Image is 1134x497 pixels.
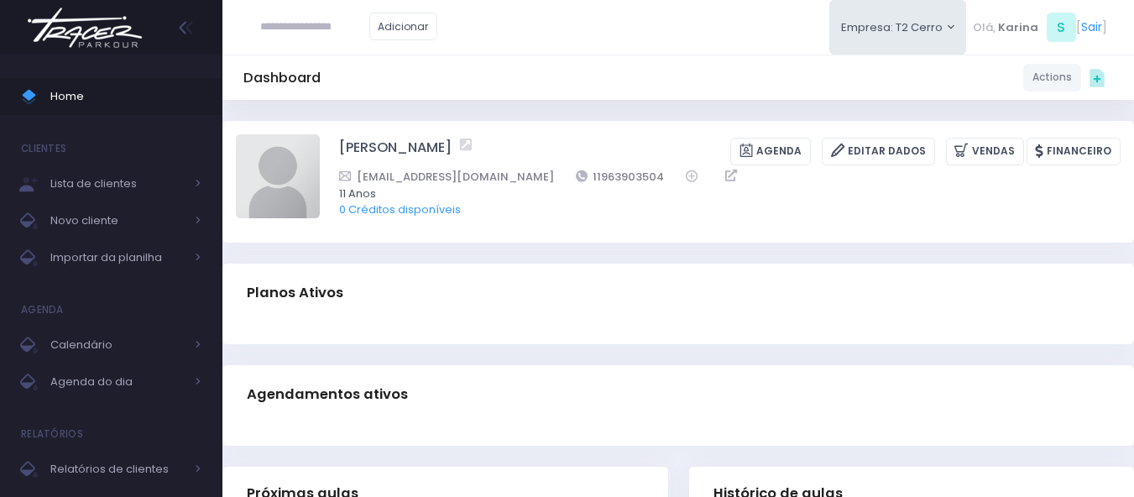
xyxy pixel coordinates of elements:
span: Relatórios de clientes [50,458,185,480]
h4: Clientes [21,132,66,165]
span: Karina [998,19,1038,36]
a: Agenda [730,138,811,165]
a: [PERSON_NAME] [339,138,452,165]
h5: Dashboard [243,70,321,86]
a: Vendas [946,138,1024,165]
a: 0 Créditos disponíveis [339,201,461,217]
a: Actions [1023,64,1081,92]
a: Adicionar [369,13,438,40]
span: Agenda do dia [50,371,185,393]
h3: Planos Ativos [247,269,343,317]
span: Home [50,86,201,107]
h3: Agendamentos ativos [247,370,408,418]
span: Calendário [50,334,185,356]
span: Lista de clientes [50,173,185,195]
div: [ ] [966,8,1113,46]
span: 11 Anos [339,186,1099,202]
h4: Agenda [21,293,64,327]
a: [EMAIL_ADDRESS][DOMAIN_NAME] [339,168,554,186]
img: Luisa Monteiro Ramenzoni avatar [236,134,320,218]
span: S [1047,13,1076,42]
span: Novo cliente [50,210,185,232]
a: Editar Dados [822,138,935,165]
span: Importar da planilha [50,247,185,269]
span: Olá, [973,19,996,36]
a: Financeiro [1027,138,1121,165]
a: Sair [1081,18,1102,36]
a: 11963903504 [576,168,665,186]
h4: Relatórios [21,417,83,451]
